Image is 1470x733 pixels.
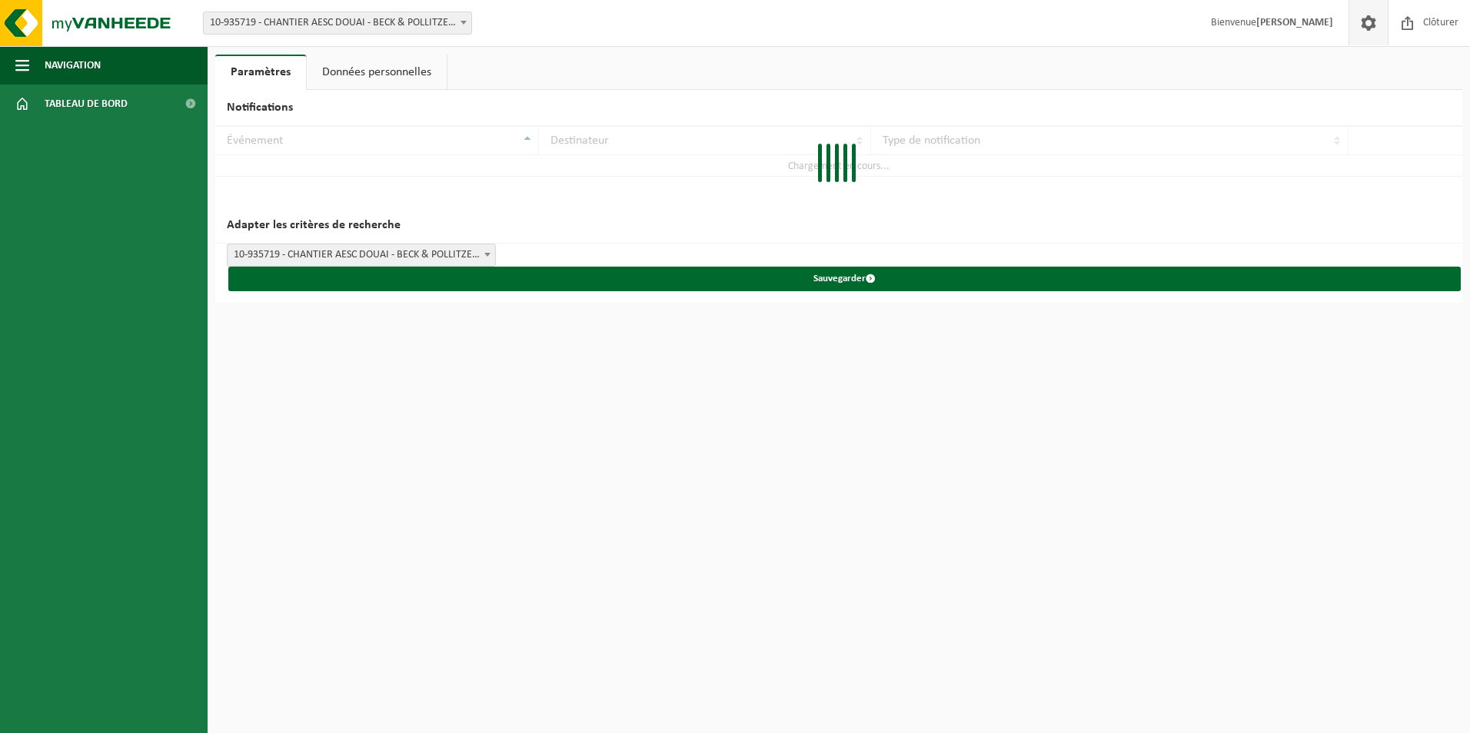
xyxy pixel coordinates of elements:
a: Paramètres [215,55,306,90]
a: Données personnelles [307,55,447,90]
strong: [PERSON_NAME] [1256,17,1333,28]
span: 10-935719 - CHANTIER AESC DOUAI - BECK & POLLITZER - LAMBRES LEZ DOUAI [203,12,472,35]
button: Sauvegarder [228,267,1461,291]
span: 10-935719 - CHANTIER AESC DOUAI - BECK & POLLITZER - LAMBRES LEZ DOUAI [204,12,471,34]
span: Tableau de bord [45,85,128,123]
span: 10-935719 - CHANTIER AESC DOUAI - BECK & POLLITZER - LAMBRES LEZ DOUAI [228,244,495,266]
span: Navigation [45,46,101,85]
h2: Notifications [215,90,1462,126]
h2: Adapter les critères de recherche [215,207,1462,244]
span: 10-935719 - CHANTIER AESC DOUAI - BECK & POLLITZER - LAMBRES LEZ DOUAI [227,244,496,267]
